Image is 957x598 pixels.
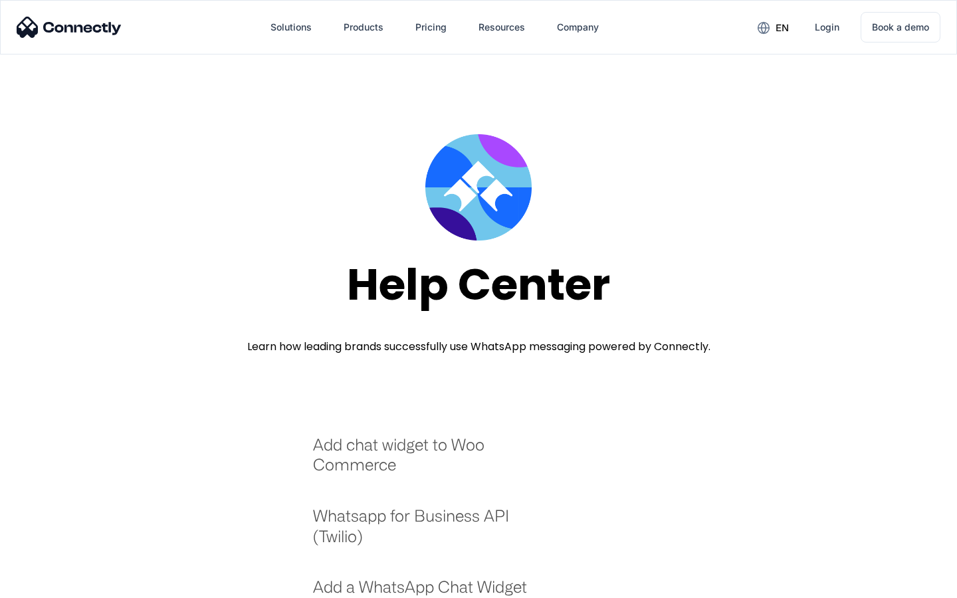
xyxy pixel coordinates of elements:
[344,18,383,37] div: Products
[776,19,789,37] div: en
[13,575,80,593] aside: Language selected: English
[804,11,850,43] a: Login
[415,18,447,37] div: Pricing
[313,435,545,488] a: Add chat widget to Woo Commerce
[313,506,545,559] a: Whatsapp for Business API (Twilio)
[478,18,525,37] div: Resources
[557,18,599,37] div: Company
[247,339,710,355] div: Learn how leading brands successfully use WhatsApp messaging powered by Connectly.
[347,260,610,309] div: Help Center
[27,575,80,593] ul: Language list
[17,17,122,38] img: Connectly Logo
[861,12,940,43] a: Book a demo
[405,11,457,43] a: Pricing
[815,18,839,37] div: Login
[270,18,312,37] div: Solutions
